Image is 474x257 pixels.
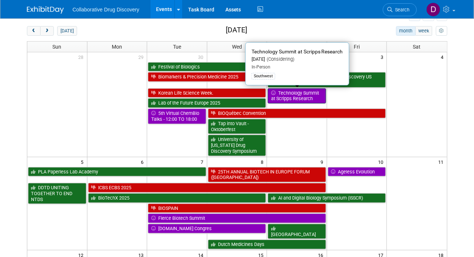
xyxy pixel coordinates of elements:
a: BioTechX 2025 [88,193,266,203]
span: Mon [112,44,122,50]
span: Sun [53,44,62,50]
a: 25TH ANNUAL BIOTECH IN EUROPE FORUM ([GEOGRAPHIC_DATA]) [208,167,326,182]
span: 28 [78,52,87,61]
a: Festival of Biologics [148,62,326,72]
button: prev [27,26,41,36]
a: [GEOGRAPHIC_DATA] [268,224,326,239]
button: month [396,26,416,36]
a: DDTD UNITING TOGETHER TO END NTDS [28,183,86,204]
a: Tap into Vault - Oktoberfest [208,119,266,134]
a: BIOSPAIN [148,204,326,213]
span: Technology Summit at Scripps Research [252,49,343,54]
img: ExhibitDay [27,6,64,14]
a: 5th Virtual ChemBio Talks - 12:00 TO 18:00 [148,109,206,124]
span: 29 [138,52,147,61]
div: Southwest [252,73,275,80]
span: Collaborative Drug Discovery [73,7,139,13]
span: 6 [140,157,147,166]
span: 11 [438,157,447,166]
a: Technology Summit at Scripps Research [268,88,326,103]
img: Daniel Castro [426,3,440,17]
span: 10 [377,157,387,166]
a: Ageless Evolution [328,167,386,177]
a: Dutch Medicines Days [208,240,326,249]
i: Personalize Calendar [439,29,444,34]
span: 5 [80,157,87,166]
button: week [415,26,432,36]
h2: [DATE] [226,26,247,34]
span: 4 [440,52,447,61]
a: PLA Paperless Lab Academy [28,167,206,177]
a: Biomarkers & Precision Medicine 2025 [148,72,266,82]
a: Korean Life Science Week. [148,88,266,98]
span: 7 [200,157,207,166]
a: AI and Digital Biology Symposium (ISSCR) [268,193,386,203]
a: Lab of the Future Europe 2025 [148,98,266,108]
a: Search [383,3,417,16]
div: [DATE] [252,56,343,63]
span: Search [393,7,410,13]
a: ICBS ECBS 2025 [88,183,326,193]
span: In-Person [252,64,270,70]
button: next [40,26,54,36]
button: myCustomButton [436,26,447,36]
a: Fierce Biotech Summit [148,214,326,223]
span: 3 [380,52,387,61]
span: Wed [232,44,242,50]
span: Fri [354,44,360,50]
span: 30 [198,52,207,61]
a: University of [US_STATE] Drug Discovery Symposium [208,135,266,156]
span: 8 [260,157,267,166]
a: BIOQuébec Convention [208,109,386,118]
span: (Considering) [265,56,294,62]
span: Tue [173,44,181,50]
button: [DATE] [57,26,77,36]
span: Sat [413,44,421,50]
a: [DOMAIN_NAME] Congres [148,224,266,233]
span: 9 [320,157,327,166]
